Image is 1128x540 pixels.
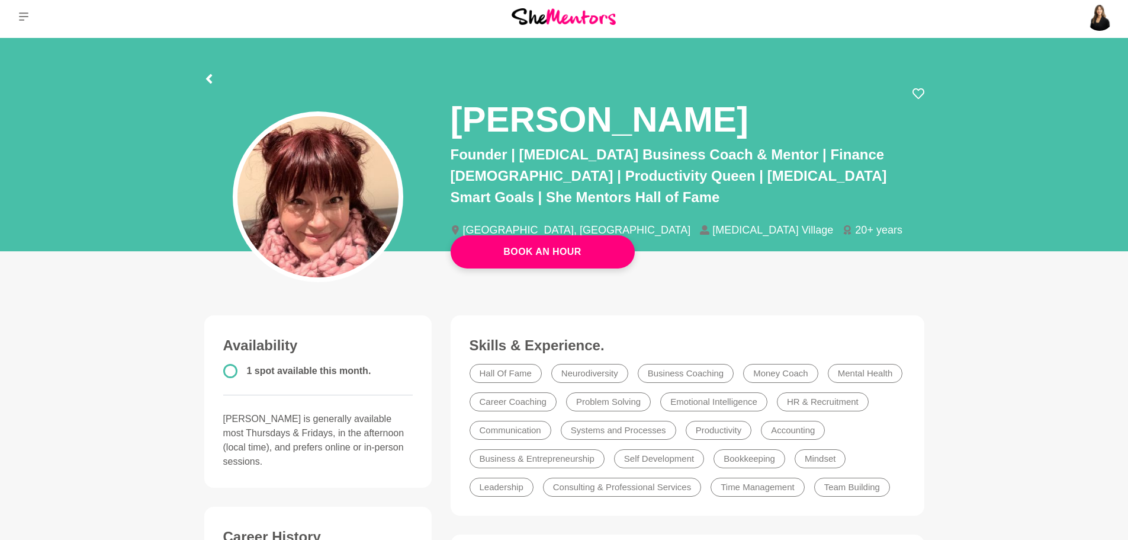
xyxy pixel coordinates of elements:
[247,366,371,376] span: 1 spot available this month.
[451,235,635,269] a: Book An Hour
[451,144,924,208] p: Founder | [MEDICAL_DATA] Business Coach & Mentor | Finance [DEMOGRAPHIC_DATA] | Productivity Quee...
[470,337,905,354] h3: Skills & Experience.
[451,225,700,235] li: [GEOGRAPHIC_DATA], [GEOGRAPHIC_DATA]
[512,8,616,24] img: She Mentors Logo
[843,225,912,235] li: 20+ years
[223,337,413,354] h3: Availability
[1085,2,1114,31] img: Katie Carles
[451,97,748,142] h1: [PERSON_NAME]
[223,412,413,469] p: [PERSON_NAME] is generally available most Thursdays & Fridays, in the afternoon (local time), and...
[700,225,843,235] li: [MEDICAL_DATA] Village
